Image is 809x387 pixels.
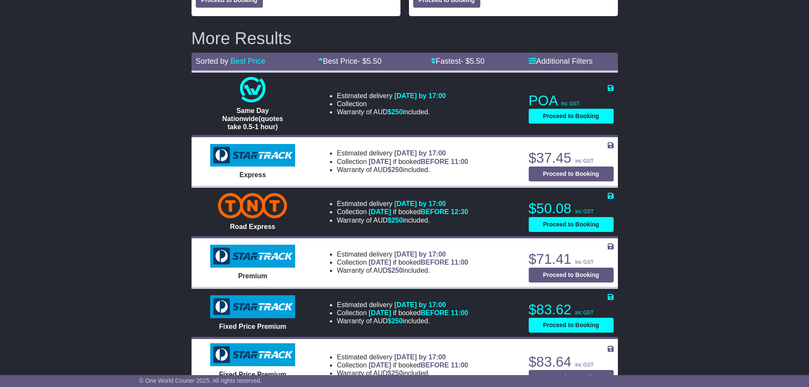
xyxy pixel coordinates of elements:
button: Proceed to Booking [529,268,614,282]
li: Estimated delivery [337,92,446,100]
span: [DATE] [369,158,391,165]
span: Same Day Nationwide(quotes take 0.5-1 hour) [222,107,283,130]
p: $37.45 [529,150,614,167]
span: if booked [369,309,468,316]
span: if booked [369,259,468,266]
p: $50.08 [529,200,614,217]
span: BEFORE [420,362,449,369]
a: Additional Filters [529,57,593,65]
img: StarTrack: Fixed Price Premium [210,295,295,318]
h2: More Results [192,29,618,48]
span: Express [240,171,266,178]
span: BEFORE [420,158,449,165]
span: [DATE] by 17:00 [394,251,446,258]
span: if booked [369,362,468,369]
span: 250 [392,317,403,325]
span: 5.50 [470,57,485,65]
span: Road Express [230,223,276,230]
li: Warranty of AUD included. [337,369,468,377]
span: [DATE] by 17:00 [394,200,446,207]
li: Collection [337,309,468,317]
span: 250 [392,370,403,377]
span: BEFORE [420,309,449,316]
span: inc GST [575,259,594,265]
span: 250 [392,217,403,224]
span: $ [388,166,403,173]
span: $ [388,317,403,325]
span: Premium [238,272,267,280]
span: Fixed Price Premium ATL [219,371,286,386]
a: Best Price [231,57,265,65]
img: StarTrack: Express [210,144,295,167]
span: [DATE] by 17:00 [394,301,446,308]
li: Estimated delivery [337,149,468,157]
span: 12:30 [451,208,468,215]
span: 250 [392,166,403,173]
li: Collection [337,361,468,369]
span: [DATE] [369,208,391,215]
button: Proceed to Booking [529,109,614,124]
span: 250 [392,108,403,116]
button: Proceed to Booking [529,370,614,385]
span: $ [388,267,403,274]
li: Collection [337,158,468,166]
li: Warranty of AUD included. [337,108,446,116]
li: Warranty of AUD included. [337,216,468,224]
img: TNT Domestic: Road Express [218,193,287,218]
span: 11:00 [451,362,468,369]
span: [DATE] [369,259,391,266]
span: 250 [392,267,403,274]
span: 5.50 [366,57,381,65]
img: StarTrack: Fixed Price Premium ATL [210,343,295,366]
p: POA [529,92,614,109]
span: Fixed Price Premium [219,323,286,330]
span: 11:00 [451,158,468,165]
span: © One World Courier 2025. All rights reserved. [139,377,262,384]
span: - $ [358,57,381,65]
span: [DATE] [369,362,391,369]
li: Collection [337,208,468,216]
span: inc GST [575,362,594,368]
span: inc GST [575,209,594,215]
p: $71.41 [529,251,614,268]
li: Estimated delivery [337,353,468,361]
span: 11:00 [451,309,468,316]
span: BEFORE [420,259,449,266]
button: Proceed to Booking [529,318,614,333]
span: [DATE] by 17:00 [394,92,446,99]
span: [DATE] by 17:00 [394,150,446,157]
li: Estimated delivery [337,250,468,258]
p: $83.62 [529,301,614,318]
span: Sorted by [196,57,228,65]
span: $ [388,108,403,116]
span: - $ [461,57,485,65]
li: Estimated delivery [337,200,468,208]
p: $83.64 [529,353,614,370]
li: Estimated delivery [337,301,468,309]
span: inc GST [561,101,580,107]
span: if booked [369,208,468,215]
span: inc GST [575,158,594,164]
span: [DATE] by 17:00 [394,353,446,361]
span: [DATE] [369,309,391,316]
span: BEFORE [420,208,449,215]
img: One World Courier: Same Day Nationwide(quotes take 0.5-1 hour) [240,77,265,102]
span: if booked [369,158,468,165]
li: Collection [337,258,468,266]
li: Warranty of AUD included. [337,317,468,325]
a: Fastest- $5.50 [431,57,485,65]
button: Proceed to Booking [529,167,614,181]
span: inc GST [575,310,594,316]
span: $ [388,217,403,224]
li: Collection [337,100,446,108]
button: Proceed to Booking [529,217,614,232]
span: $ [388,370,403,377]
li: Warranty of AUD included. [337,266,468,274]
span: 11:00 [451,259,468,266]
a: Best Price- $5.50 [318,57,381,65]
img: StarTrack: Premium [210,245,295,268]
li: Warranty of AUD included. [337,166,468,174]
